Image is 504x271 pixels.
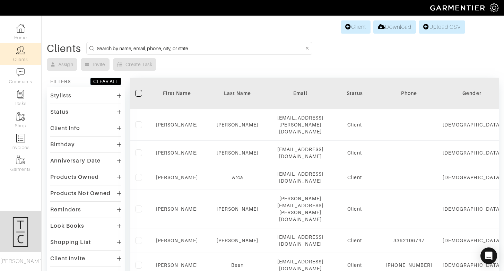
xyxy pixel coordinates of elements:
div: [EMAIL_ADDRESS][DOMAIN_NAME] [277,171,324,184]
button: CLEAR ALL [90,78,121,85]
div: 3362106747 [386,237,432,244]
div: First Name [156,90,198,97]
div: Stylists [50,92,71,99]
div: [EMAIL_ADDRESS][PERSON_NAME][DOMAIN_NAME] [277,114,324,135]
div: CLEAR ALL [93,78,118,85]
a: [PERSON_NAME] [217,122,259,128]
div: [DEMOGRAPHIC_DATA] [443,149,501,156]
img: orders-icon-0abe47150d42831381b5fb84f609e132dff9fe21cb692f30cb5eec754e2cba89.png [16,134,25,142]
img: clients-icon-6bae9207a08558b7cb47a8932f037763ab4055f8c8b6bfacd5dc20c3e0201464.png [16,46,25,54]
div: Client [334,237,375,244]
div: Phone [386,90,432,97]
div: [PERSON_NAME][EMAIL_ADDRESS][PERSON_NAME][DOMAIN_NAME] [277,195,324,223]
div: Email [277,90,324,97]
div: Products Not Owned [50,190,111,197]
div: Status [50,108,69,115]
div: FILTERS [50,78,71,85]
div: Open Intercom Messenger [480,247,497,264]
div: Shopping List [50,239,91,246]
a: Client [341,20,371,34]
div: Products Owned [50,174,99,181]
a: [PERSON_NAME] [156,122,198,128]
div: Anniversary Date [50,157,101,164]
a: [PERSON_NAME] [217,238,259,243]
a: [PERSON_NAME] [217,206,259,212]
a: [PERSON_NAME] [156,150,198,156]
a: Upload CSV [419,20,465,34]
img: gear-icon-white-bd11855cb880d31180b6d7d6211b90ccbf57a29d726f0c71d8c61bd08dd39cc2.png [490,3,498,12]
div: Client Invite [50,255,85,262]
div: Client [334,206,375,212]
div: Birthday [50,141,75,148]
a: Download [373,20,416,34]
div: [DEMOGRAPHIC_DATA] [443,262,501,269]
th: Toggle SortBy [329,78,381,109]
input: Search by name, email, phone, city, or state [97,44,304,53]
img: dashboard-icon-dbcd8f5a0b271acd01030246c82b418ddd0df26cd7fceb0bd07c9910d44c42f6.png [16,24,25,33]
div: [EMAIL_ADDRESS][DOMAIN_NAME] [277,146,324,160]
th: Toggle SortBy [151,78,203,109]
div: Last Name [208,90,267,97]
a: [PERSON_NAME] [156,206,198,212]
div: Client Info [50,125,80,132]
div: [DEMOGRAPHIC_DATA] [443,237,501,244]
img: garments-icon-b7da505a4dc4fd61783c78ac3ca0ef83fa9d6f193b1c9dc38574b1d14d53ca28.png [16,156,25,164]
img: reminder-icon-8004d30b9f0a5d33ae49ab947aed9ed385cf756f9e5892f1edd6e32f2345188e.png [16,90,25,98]
a: [PERSON_NAME] [217,150,259,156]
div: Gender [443,90,501,97]
a: [PERSON_NAME] [156,262,198,268]
div: Reminders [50,206,81,213]
div: [DEMOGRAPHIC_DATA] [443,121,501,128]
th: Toggle SortBy [203,78,272,109]
div: Client [334,262,375,269]
a: Arca [232,175,243,180]
div: [PHONE_NUMBER] [386,262,432,269]
a: [PERSON_NAME] [156,238,198,243]
img: garments-icon-b7da505a4dc4fd61783c78ac3ca0ef83fa9d6f193b1c9dc38574b1d14d53ca28.png [16,112,25,121]
div: Client [334,174,375,181]
div: Client [334,121,375,128]
img: comment-icon-a0a6a9ef722e966f86d9cbdc48e553b5cf19dbc54f86b18d962a5391bc8f6eb6.png [16,68,25,77]
div: [DEMOGRAPHIC_DATA] [443,206,501,212]
div: Look Books [50,222,85,229]
div: [EMAIL_ADDRESS][DOMAIN_NAME] [277,234,324,247]
div: Clients [47,45,81,52]
a: [PERSON_NAME] [156,175,198,180]
div: [DEMOGRAPHIC_DATA] [443,174,501,181]
img: garmentier-logo-header-white-b43fb05a5012e4ada735d5af1a66efaba907eab6374d6393d1fbf88cb4ef424d.png [427,2,490,14]
div: Status [334,90,375,97]
a: Bean [231,262,244,268]
div: Client [334,149,375,156]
